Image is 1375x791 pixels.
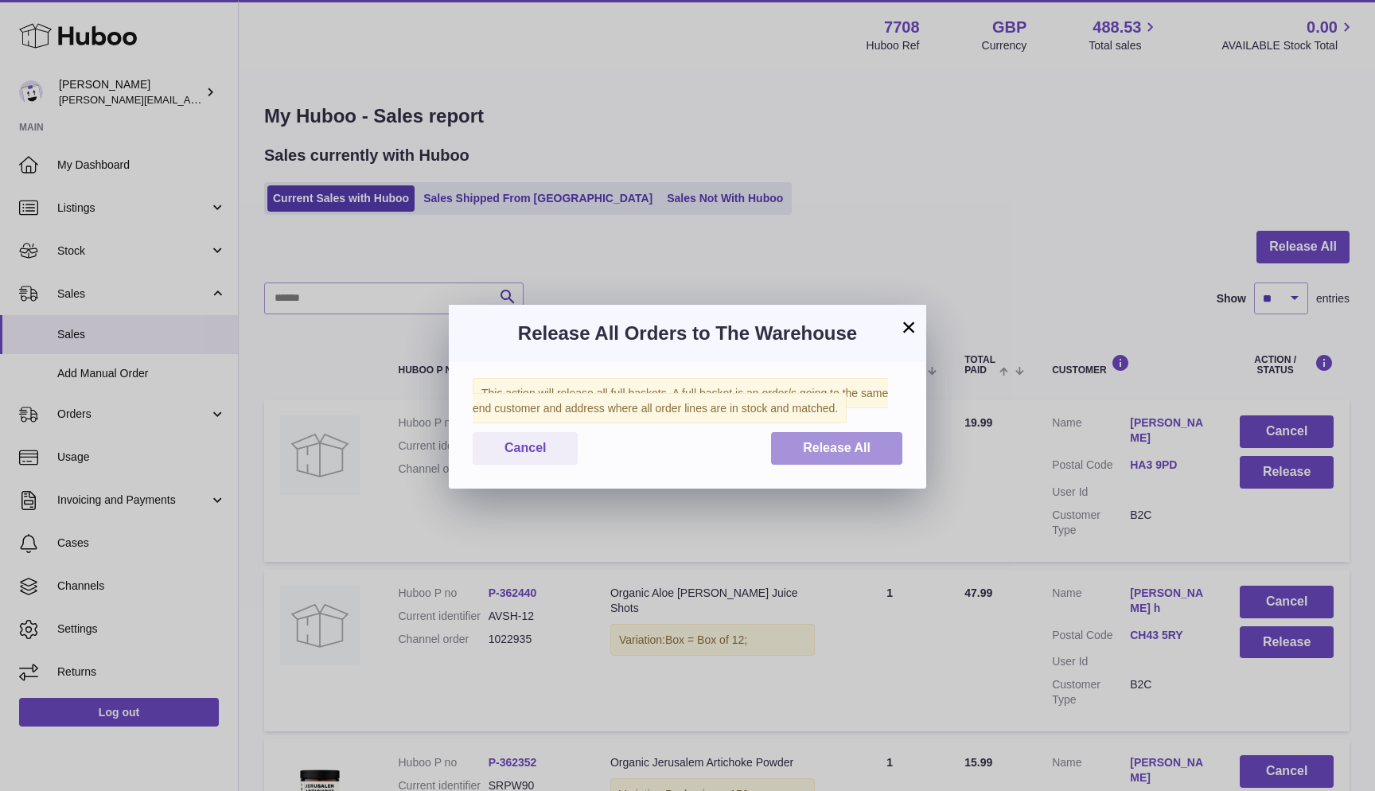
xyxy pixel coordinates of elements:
h3: Release All Orders to The Warehouse [473,321,902,346]
span: Release All [803,441,871,454]
button: Release All [771,432,902,465]
button: × [899,318,918,337]
span: This action will release all full baskets. A full basket is an order/s going to the same end cust... [473,378,888,423]
button: Cancel [473,432,578,465]
span: Cancel [504,441,546,454]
